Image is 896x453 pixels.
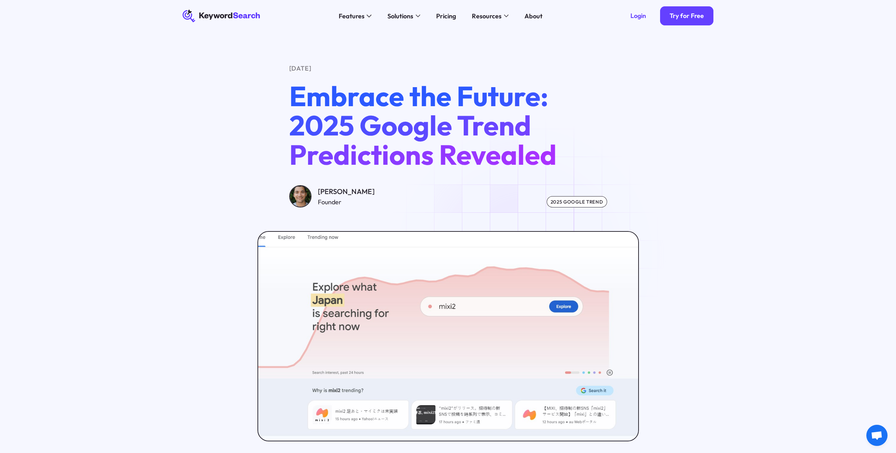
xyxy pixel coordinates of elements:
div: Solutions [387,11,413,21]
a: Pricing [432,10,461,22]
div: Resources [472,11,502,21]
div: Features [339,11,364,21]
span: Embrace the Future: 2025 Google Trend Predictions Revealed [289,78,557,172]
div: Login [630,12,646,20]
div: Founder [318,197,375,207]
div: [PERSON_NAME] [318,186,375,197]
div: Try for Free [670,12,704,20]
a: Try for Free [660,6,713,25]
a: About [520,10,547,22]
a: Chat öffnen [866,425,888,446]
div: Pricing [436,11,456,21]
div: [DATE] [289,64,607,73]
div: 2025 Google Trend [547,196,607,207]
div: About [524,11,542,21]
a: Login [621,6,655,25]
